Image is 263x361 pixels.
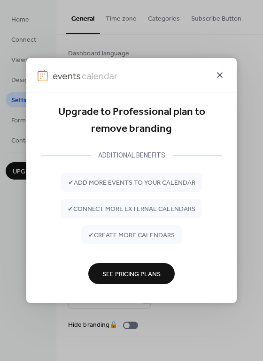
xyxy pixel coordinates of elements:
[102,269,161,279] span: See Pricing Plans
[68,178,195,188] span: ✔ add more events to your calendar
[41,104,222,138] div: Upgrade to Professional plan to remove branding
[53,70,117,82] img: logo-type
[38,70,48,82] img: logo-icon
[88,230,175,240] span: ✔ create more calendars
[68,204,195,214] span: ✔ connect more external calendars
[88,263,175,284] button: See Pricing Plans
[91,150,173,161] div: ADDITIONAL BENEFITS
